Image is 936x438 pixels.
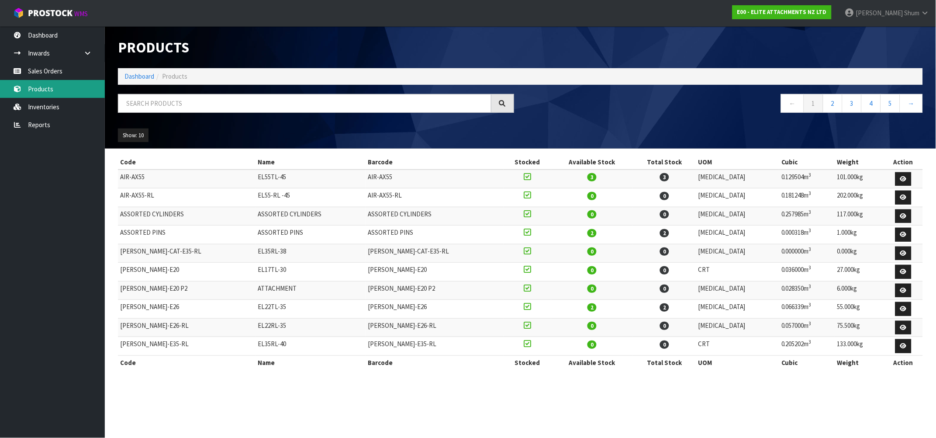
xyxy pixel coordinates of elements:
[884,355,923,369] th: Action
[256,244,366,263] td: EL35RL-38
[118,94,491,113] input: Search products
[696,155,779,169] th: UOM
[809,209,812,215] sup: 3
[835,318,884,337] td: 75.500kg
[118,355,256,369] th: Code
[809,246,812,252] sup: 3
[587,173,597,181] span: 3
[823,94,843,113] a: 2
[124,72,154,80] a: Dashboard
[587,192,597,200] span: 0
[835,281,884,300] td: 6.000kg
[587,322,597,330] span: 0
[587,229,597,237] span: 2
[366,170,504,188] td: AIR-AX55
[809,227,812,233] sup: 3
[861,94,881,113] a: 4
[696,263,779,282] td: CRT
[256,207,366,226] td: ASSORTED CYLINDERS
[696,355,779,369] th: UOM
[633,155,696,169] th: Total Stock
[884,155,923,169] th: Action
[835,155,884,169] th: Weight
[366,155,504,169] th: Barcode
[366,263,504,282] td: [PERSON_NAME]-E20
[366,207,504,226] td: ASSORTED CYLINDERS
[809,283,812,289] sup: 3
[835,300,884,319] td: 55.000kg
[779,188,835,207] td: 0.181248m
[696,318,779,337] td: [MEDICAL_DATA]
[587,303,597,312] span: 2
[835,226,884,244] td: 1.000kg
[696,337,779,356] td: CRT
[779,318,835,337] td: 0.057000m
[551,355,633,369] th: Available Stock
[256,263,366,282] td: EL17TL-30
[660,266,669,275] span: 0
[842,94,862,113] a: 3
[587,341,597,349] span: 0
[809,302,812,308] sup: 3
[779,263,835,282] td: 0.036000m
[118,170,256,188] td: AIR-AX55
[587,210,597,219] span: 0
[660,341,669,349] span: 0
[118,129,149,143] button: Show: 10
[587,247,597,256] span: 0
[779,355,835,369] th: Cubic
[366,188,504,207] td: AIR-AX55-RL
[13,7,24,18] img: cube-alt.png
[660,229,669,237] span: 2
[74,10,88,18] small: WMS
[696,300,779,319] td: [MEDICAL_DATA]
[162,72,187,80] span: Products
[660,247,669,256] span: 0
[366,300,504,319] td: [PERSON_NAME]-E26
[835,188,884,207] td: 202.000kg
[696,244,779,263] td: [MEDICAL_DATA]
[809,264,812,271] sup: 3
[809,190,812,196] sup: 3
[835,244,884,263] td: 0.000kg
[118,244,256,263] td: [PERSON_NAME]-CAT-E35-RL
[696,170,779,188] td: [MEDICAL_DATA]
[779,170,835,188] td: 0.129504m
[633,355,696,369] th: Total Stock
[835,170,884,188] td: 101.000kg
[256,226,366,244] td: ASSORTED PINS
[256,318,366,337] td: EL22RL-35
[835,263,884,282] td: 27.000kg
[118,207,256,226] td: ASSORTED CYLINDERS
[660,173,669,181] span: 3
[256,188,366,207] td: EL55-RL -45
[779,207,835,226] td: 0.257985m
[527,94,923,115] nav: Page navigation
[660,322,669,330] span: 0
[366,355,504,369] th: Barcode
[118,318,256,337] td: [PERSON_NAME]-E26-RL
[118,337,256,356] td: [PERSON_NAME]-E35-RL
[779,226,835,244] td: 0.000318m
[118,281,256,300] td: [PERSON_NAME]-E20 P2
[696,281,779,300] td: [MEDICAL_DATA]
[809,172,812,178] sup: 3
[256,170,366,188] td: EL55TL-45
[835,337,884,356] td: 133.000kg
[256,300,366,319] td: EL22TL-35
[504,355,552,369] th: Stocked
[256,281,366,300] td: ATTACHMENT
[696,188,779,207] td: [MEDICAL_DATA]
[118,300,256,319] td: [PERSON_NAME]-E26
[366,226,504,244] td: ASSORTED PINS
[118,263,256,282] td: [PERSON_NAME]-E20
[551,155,633,169] th: Available Stock
[256,155,366,169] th: Name
[118,39,514,55] h1: Products
[779,281,835,300] td: 0.028350m
[835,207,884,226] td: 117.000kg
[256,337,366,356] td: EL35RL-40
[696,207,779,226] td: [MEDICAL_DATA]
[804,94,823,113] a: 1
[779,337,835,356] td: 0.205202m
